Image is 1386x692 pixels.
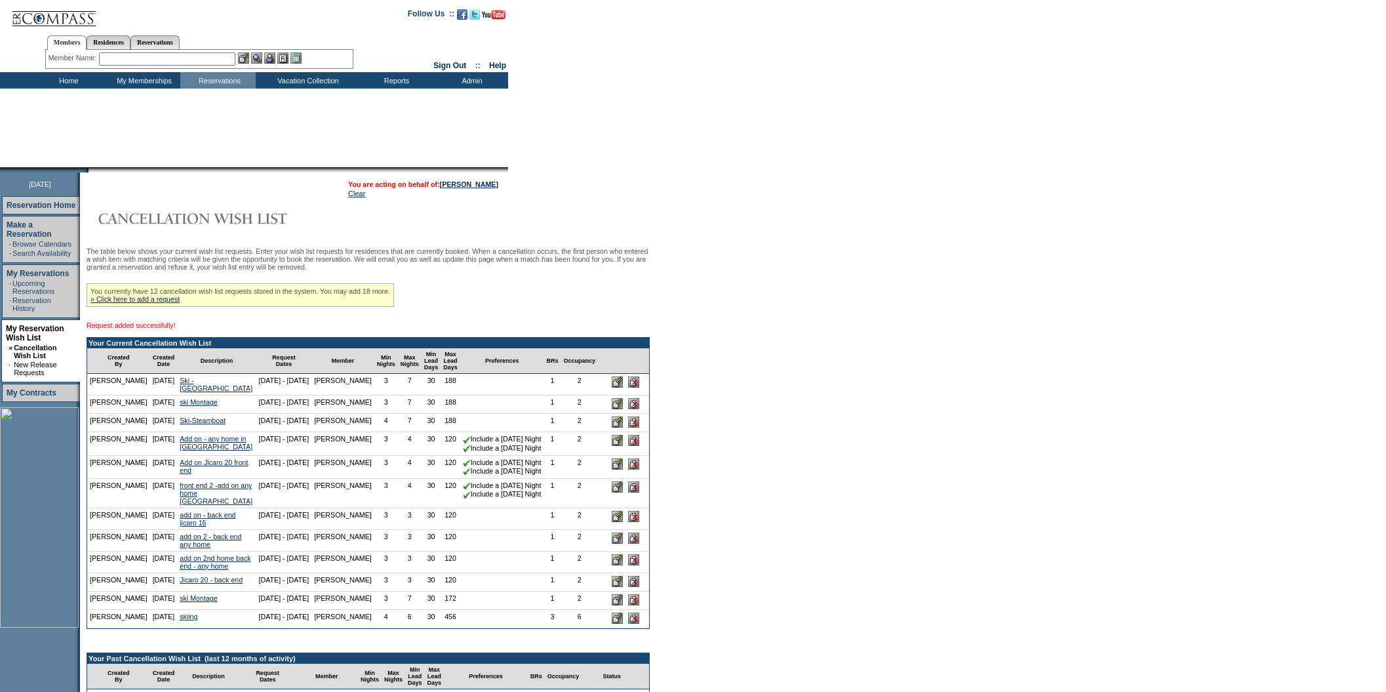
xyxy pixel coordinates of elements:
td: 120 [441,432,460,455]
input: Delete this Request [628,398,639,409]
td: 30 [422,479,441,508]
td: 120 [441,530,460,552]
img: chkSmaller.gif [463,445,471,453]
nobr: Include a [DATE] Night [463,490,542,498]
nobr: [DATE] - [DATE] [259,576,309,584]
td: 3 [374,374,398,396]
td: Member [311,348,374,374]
td: [PERSON_NAME] [311,573,374,592]
input: Edit this Request [612,417,623,428]
td: [DATE] [150,432,178,455]
td: 30 [422,374,441,396]
td: Min Nights [374,348,398,374]
td: 3 [374,432,398,455]
a: Subscribe to our YouTube Channel [482,13,505,21]
a: Add on - any home in [GEOGRAPHIC_DATA] [180,435,252,451]
td: [DATE] [150,552,178,573]
td: 2 [561,530,598,552]
a: add on 2nd home back end - any home [180,554,250,570]
td: 2 [561,592,598,610]
nobr: [DATE] - [DATE] [259,481,309,489]
td: 2 [561,396,598,414]
td: Vacation Collection [256,72,357,89]
td: [PERSON_NAME] [311,479,374,508]
input: Edit this Request [612,576,623,587]
td: Your Past Cancellation Wish List (last 12 months of activity) [87,653,649,664]
nobr: Include a [DATE] Night [463,481,542,489]
a: Reservation History [12,296,51,312]
td: [PERSON_NAME] [87,456,150,479]
td: [PERSON_NAME] [87,432,150,455]
td: · [9,296,11,312]
a: Reservations [130,35,180,49]
td: [DATE] [150,610,178,628]
a: My Contracts [7,388,56,397]
a: add on 2 - back end any home [180,533,241,548]
td: [PERSON_NAME] [311,610,374,628]
a: Become our fan on Facebook [457,13,467,21]
input: Edit this Request [612,511,623,522]
a: My Reservations [7,269,69,278]
td: 3 [374,508,398,530]
input: Edit this Request [612,554,623,565]
td: BRs [544,348,561,374]
td: Description [177,664,240,689]
a: Cancellation Wish List [14,344,56,359]
nobr: [DATE] - [DATE] [259,594,309,602]
td: [DATE] [150,414,178,432]
td: 1 [544,374,561,396]
td: 3 [398,508,422,530]
td: Created By [87,664,150,689]
td: 172 [441,592,460,610]
td: Your Current Cancellation Wish List [87,338,649,348]
a: Help [489,61,506,70]
a: Jicaro 20 - back end [180,576,243,584]
a: ski Montage [180,398,217,406]
a: Upcoming Reservations [12,279,54,295]
td: 3 [398,530,422,552]
input: Delete this Request [628,435,639,446]
td: 3 [374,456,398,479]
td: 1 [544,552,561,573]
nobr: [DATE] - [DATE] [259,435,309,443]
input: Delete this Request [628,481,639,493]
td: 188 [441,414,460,432]
td: Home [30,72,105,89]
td: 4 [374,414,398,432]
td: [PERSON_NAME] [87,552,150,573]
a: [PERSON_NAME] [440,180,498,188]
img: Impersonate [264,52,275,64]
span: Request added successfully! [87,321,176,329]
a: New Release Requests [14,361,56,377]
td: 2 [561,374,598,396]
a: » Click here to add a request [90,295,180,303]
nobr: Include a [DATE] Night [463,467,542,475]
td: 3 [374,530,398,552]
td: 2 [561,479,598,508]
img: Become our fan on Facebook [457,9,467,20]
nobr: [DATE] - [DATE] [259,398,309,406]
td: [PERSON_NAME] [87,396,150,414]
a: Ski-Steamboat [180,417,226,424]
img: Subscribe to our YouTube Channel [482,10,505,20]
td: 188 [441,396,460,414]
td: Min Nights [358,664,382,689]
img: b_calculator.gif [290,52,302,64]
a: Search Availability [12,249,71,257]
td: · [9,361,12,377]
td: BRs [528,664,545,689]
td: [DATE] [150,508,178,530]
td: 3 [544,610,561,628]
input: Edit this Request [612,594,623,605]
td: [PERSON_NAME] [87,610,150,628]
td: 30 [422,592,441,610]
a: Members [47,35,87,50]
td: 30 [422,456,441,479]
td: [PERSON_NAME] [87,530,150,552]
td: 1 [544,479,561,508]
span: You are acting on behalf of: [348,180,498,188]
td: Max Nights [382,664,405,689]
img: chkSmaller.gif [463,459,471,467]
nobr: [DATE] - [DATE] [259,613,309,621]
nobr: [DATE] - [DATE] [259,417,309,424]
